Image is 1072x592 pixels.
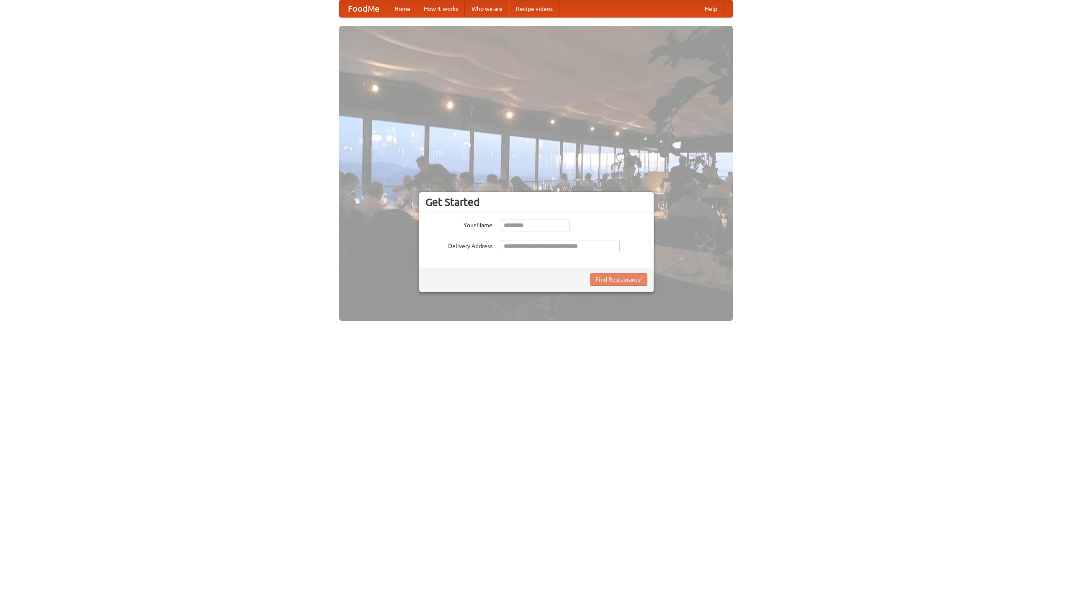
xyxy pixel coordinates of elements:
label: Delivery Address [425,240,492,250]
a: Help [698,0,724,17]
h3: Get Started [425,196,647,208]
a: Who we are [465,0,509,17]
a: Home [388,0,417,17]
label: Your Name [425,219,492,229]
a: FoodMe [340,0,388,17]
button: Find Restaurants! [590,273,647,286]
a: Recipe videos [509,0,559,17]
a: How it works [417,0,465,17]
